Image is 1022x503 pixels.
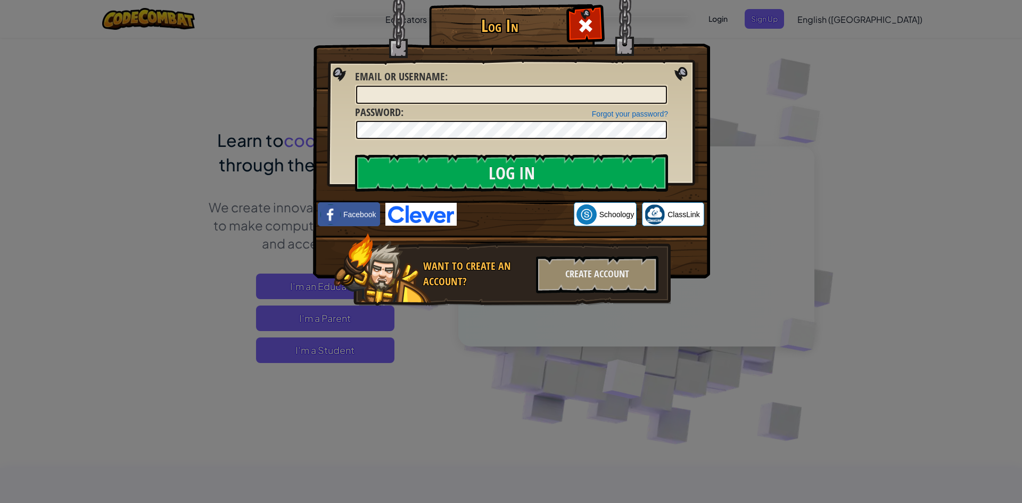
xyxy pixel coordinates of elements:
[355,105,401,119] span: Password
[355,105,403,120] label: :
[355,154,668,192] input: Log In
[576,204,597,225] img: schoology.png
[343,209,376,220] span: Facebook
[432,17,567,35] h1: Log In
[320,204,341,225] img: facebook_small.png
[385,203,457,226] img: clever-logo-blue.png
[592,110,668,118] a: Forgot your password?
[667,209,700,220] span: ClassLink
[355,69,448,85] label: :
[423,259,530,289] div: Want to create an account?
[355,69,445,84] span: Email or Username
[599,209,634,220] span: Schoology
[536,256,658,293] div: Create Account
[457,203,574,226] iframe: Sign in with Google Button
[645,204,665,225] img: classlink-logo-small.png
